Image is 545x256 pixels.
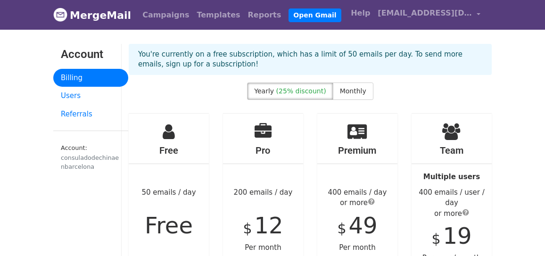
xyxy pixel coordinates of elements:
a: Billing [53,69,128,87]
span: 19 [443,223,471,249]
a: Templates [193,6,244,25]
span: $ [338,220,347,237]
span: Yearly [254,87,274,95]
span: 49 [348,212,377,239]
a: MergeMail [53,5,131,25]
span: Monthly [340,87,366,95]
h4: Premium [317,145,397,156]
div: consuladodechinaenbarcelona [61,153,121,171]
a: Reports [244,6,285,25]
span: (25% discount) [276,87,326,95]
span: 12 [254,212,283,239]
img: MergeMail logo [53,8,67,22]
a: Referrals [53,105,128,124]
h3: Account [61,48,121,61]
a: Users [53,87,128,105]
span: [EMAIL_ADDRESS][DOMAIN_NAME] [378,8,472,19]
span: Free [145,212,193,239]
a: [EMAIL_ADDRESS][DOMAIN_NAME] [374,4,484,26]
h4: Free [129,145,209,156]
span: $ [432,231,441,247]
div: 400 emails / user / day or more [412,187,492,219]
a: Campaigns [139,6,193,25]
h4: Pro [223,145,303,156]
p: You're currently on a free subscription, which has a limit of 50 emails per day. To send more ema... [138,50,482,69]
span: $ [243,220,252,237]
div: 400 emails / day or more [317,187,397,208]
a: Help [347,4,374,23]
small: Account: [61,144,121,171]
strong: Multiple users [423,173,480,181]
h4: Team [412,145,492,156]
a: Open Gmail [289,8,341,22]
